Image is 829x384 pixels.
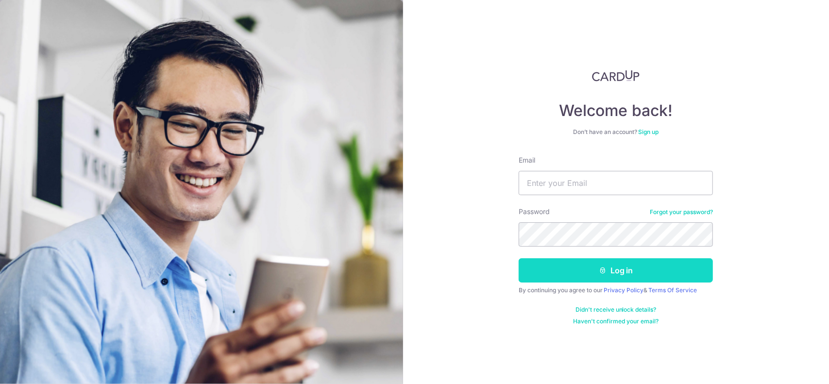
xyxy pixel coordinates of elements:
[519,207,550,217] label: Password
[519,155,535,165] label: Email
[519,171,713,195] input: Enter your Email
[519,258,713,283] button: Log in
[519,286,713,294] div: By continuing you agree to our &
[639,128,659,135] a: Sign up
[604,286,643,294] a: Privacy Policy
[648,286,697,294] a: Terms Of Service
[519,128,713,136] div: Don’t have an account?
[592,70,640,82] img: CardUp Logo
[519,101,713,120] h4: Welcome back!
[573,317,659,325] a: Haven't confirmed your email?
[575,306,657,314] a: Didn't receive unlock details?
[650,208,713,216] a: Forgot your password?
